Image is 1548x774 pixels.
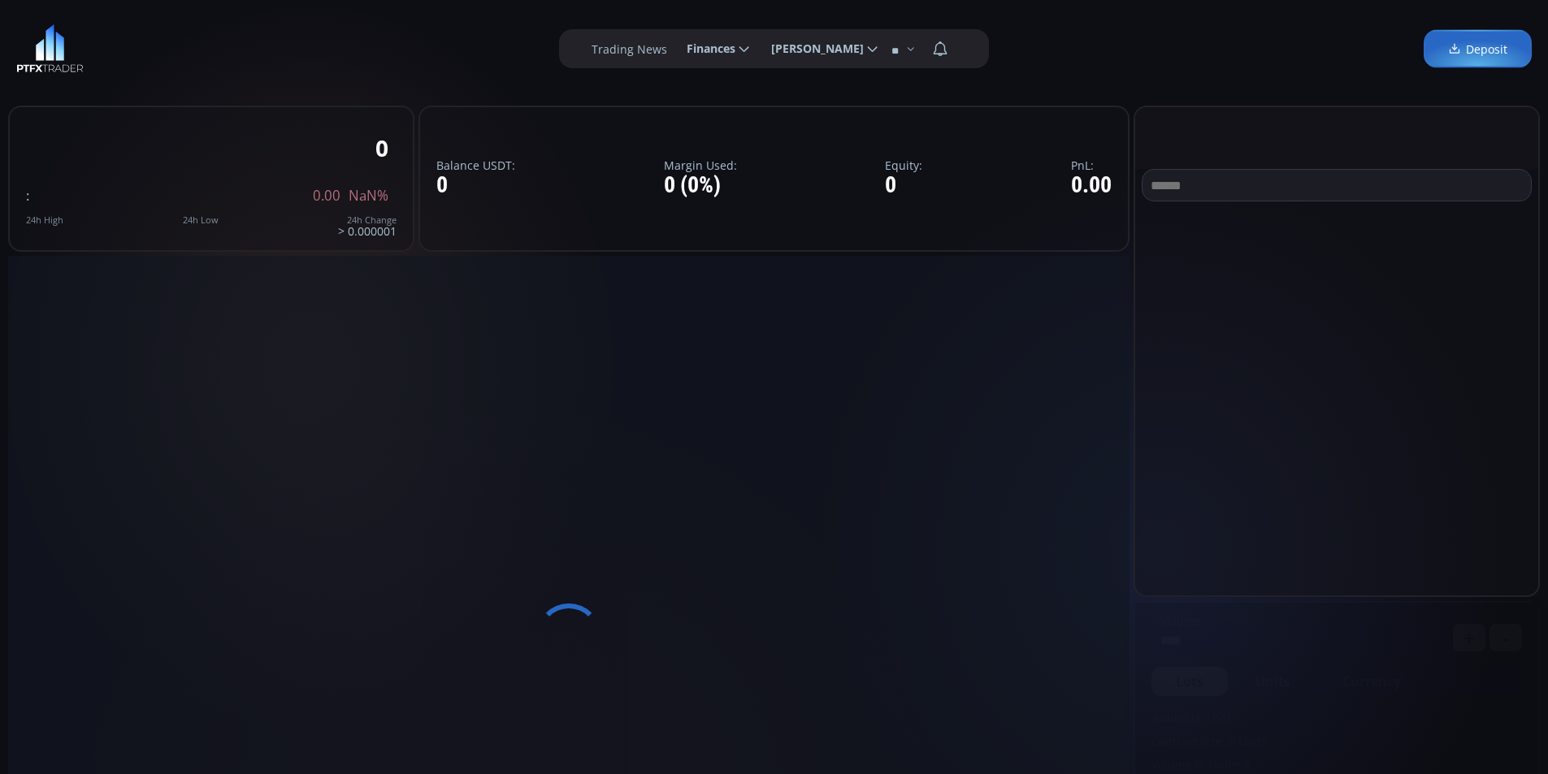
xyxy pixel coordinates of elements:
[885,159,922,171] label: Equity:
[664,173,737,198] div: 0 (0%)
[313,188,340,203] span: 0.00
[675,32,735,65] span: Finances
[16,24,84,73] img: LOGO
[436,159,515,171] label: Balance USDT:
[664,159,737,171] label: Margin Used:
[349,188,388,203] span: NaN%
[26,186,29,205] span: :
[375,136,388,161] div: 0
[1071,159,1112,171] label: PnL:
[885,173,922,198] div: 0
[338,215,397,225] div: 24h Change
[760,32,864,65] span: [PERSON_NAME]
[1071,173,1112,198] div: 0.00
[1424,30,1532,68] a: Deposit
[592,41,667,58] label: Trading News
[436,173,515,198] div: 0
[338,215,397,237] div: > 0.000001
[1448,41,1507,58] span: Deposit
[183,215,219,225] div: 24h Low
[26,215,63,225] div: 24h High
